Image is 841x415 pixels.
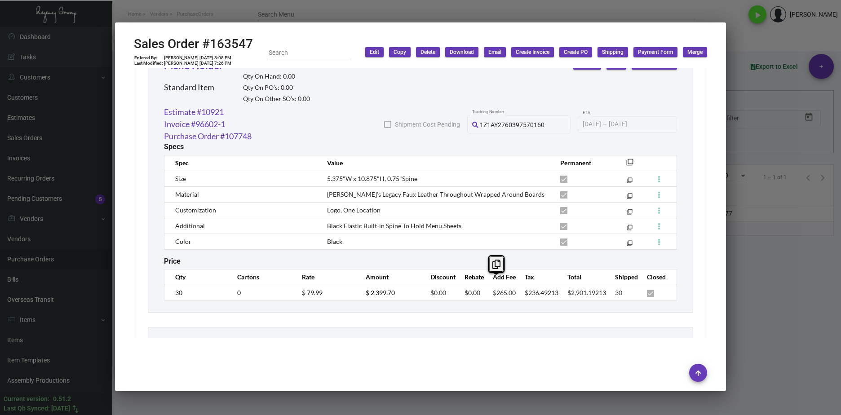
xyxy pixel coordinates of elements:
span: Black [327,238,342,245]
span: Shipment Cost Pending [395,119,460,130]
button: Copy [389,47,411,57]
span: Download [450,49,474,56]
span: 5.375"W x 10.875"H, 0.75"Spine [327,175,417,182]
button: Delete [416,47,440,57]
span: Copy [394,49,406,56]
button: Create Invoice [511,47,554,57]
button: Shipping [598,47,628,57]
input: Start date [583,121,601,128]
h2: Qty On PO’s: 0.00 [243,84,310,92]
h2: Sales Order #163547 [134,36,253,52]
i: Copy [492,260,500,269]
span: 30 [615,289,622,296]
th: Tax [516,269,558,285]
button: Edit [365,47,384,57]
mat-icon: filter_none [627,226,633,232]
mat-icon: filter_none [626,161,633,168]
span: Black Elastic Built-in Spine To Hold Menu Sheets [327,222,461,230]
input: End date [609,121,652,128]
mat-icon: filter_none [627,179,633,185]
a: Invoice #96602-1 [164,118,225,130]
button: Email [484,47,506,57]
button: Create PO [559,47,592,57]
td: Last Modified: [134,61,164,66]
span: Edit [370,49,379,56]
span: Email [488,49,501,56]
span: $236.49213 [525,289,558,296]
button: Download [445,47,478,57]
span: Merge [687,49,703,56]
th: Total [558,269,606,285]
a: Menu Holder [164,59,223,71]
span: Delete [420,49,435,56]
th: Shipped [606,269,638,285]
th: Discount [421,269,456,285]
span: – [603,121,607,128]
mat-icon: filter_none [627,242,633,248]
th: Permanent [551,155,613,171]
span: Shipping [602,49,624,56]
td: [PERSON_NAME] [DATE] 7:26 PM [164,61,232,66]
span: Create Invoice [516,49,549,56]
h2: Standard Item [164,83,214,93]
span: $0.00 [430,289,446,296]
div: Last Qb Synced: [DATE] [4,404,70,413]
th: Rebate [456,269,484,285]
span: Payment Form [638,49,673,56]
span: Customization [175,206,216,214]
th: Amount [357,269,421,285]
th: Value [318,155,551,171]
h2: Qty On Other SO’s: 0.00 [243,95,310,103]
h2: Price [164,257,181,265]
button: Payment Form [633,47,677,57]
span: Size [175,175,186,182]
span: Additional [175,222,205,230]
a: Estimate #10921 [164,106,224,118]
span: Material [175,190,199,198]
span: $2,901.19213 [567,289,606,296]
span: [PERSON_NAME]’s Legacy Faux Leather Throughout Wrapped Around Boards [327,190,544,198]
th: Add Fee [484,269,516,285]
div: 0.51.2 [53,394,71,404]
span: $0.00 [465,289,480,296]
h2: Specs [164,142,184,151]
td: [PERSON_NAME] [DATE] 3:08 PM [164,55,232,61]
button: Merge [683,47,707,57]
a: Purchase Order #107748 [164,130,252,142]
td: Entered By: [134,55,164,61]
th: Rate [293,269,357,285]
span: 1Z1AY2760397570160 [480,121,544,128]
span: Logo, One Location [327,206,381,214]
h2: Qty On Hand: 0.00 [243,73,310,80]
span: Color [175,238,191,245]
span: $265.00 [493,289,516,296]
mat-icon: filter_none [627,211,633,216]
span: Create PO [564,49,588,56]
mat-icon: filter_none [627,195,633,201]
th: Spec [164,155,318,171]
th: Qty [164,269,228,285]
th: Closed [638,269,677,285]
th: Cartons [228,269,293,285]
div: Current version: [4,394,49,404]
